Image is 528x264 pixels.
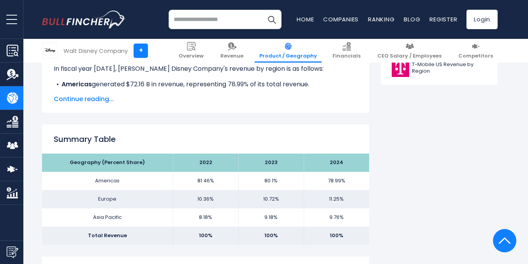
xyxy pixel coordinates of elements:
[220,53,243,59] span: Revenue
[466,10,498,29] a: Login
[304,227,369,245] td: 100%
[42,154,173,172] th: Geography (Percent Share)
[174,39,208,63] a: Overview
[304,190,369,208] td: 11.25%
[304,154,369,172] th: 2024
[173,154,238,172] th: 2022
[412,61,487,75] span: T-Mobile US Revenue by Region
[255,39,322,63] a: Product / Geography
[333,53,361,59] span: Financials
[304,208,369,227] td: 9.76%
[54,64,357,73] p: In fiscal year [DATE], [PERSON_NAME] Disney Company's revenue by region is as follows:
[404,15,420,23] a: Blog
[297,15,314,23] a: Home
[238,172,304,190] td: 80.1%
[42,208,173,227] td: Asia Pacific
[179,53,204,59] span: Overview
[391,59,410,77] img: TMUS logo
[238,190,304,208] td: 10.72%
[173,190,238,208] td: 10.36%
[42,227,173,245] td: Total Revenue
[62,80,92,89] b: Americas
[216,39,248,63] a: Revenue
[238,154,304,172] th: 2023
[387,58,492,79] a: T-Mobile US Revenue by Region
[259,53,317,59] span: Product / Geography
[377,53,442,59] span: CEO Salary / Employees
[54,89,357,98] li: generated $8.92 B in revenue, representing 9.76% of its total revenue.
[173,172,238,190] td: 81.46%
[54,133,357,145] h2: Summary Table
[54,94,357,104] span: Continue reading...
[238,227,304,245] td: 100%
[328,39,365,63] a: Financials
[42,43,57,58] img: DIS logo
[173,208,238,227] td: 8.18%
[42,10,126,28] img: bullfincher logo
[368,15,394,23] a: Ranking
[323,15,359,23] a: Companies
[429,15,457,23] a: Register
[42,190,173,208] td: Europe
[54,80,357,89] li: generated $72.16 B in revenue, representing 78.99% of its total revenue.
[262,10,282,29] button: Search
[454,39,498,63] a: Competitors
[173,227,238,245] td: 100%
[134,44,148,58] a: +
[304,172,369,190] td: 78.99%
[63,46,128,55] div: Walt Disney Company
[62,89,99,98] b: Asia Pacific
[42,172,173,190] td: Americas
[373,39,446,63] a: CEO Salary / Employees
[238,208,304,227] td: 9.18%
[42,10,126,28] a: Go to homepage
[458,53,493,59] span: Competitors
